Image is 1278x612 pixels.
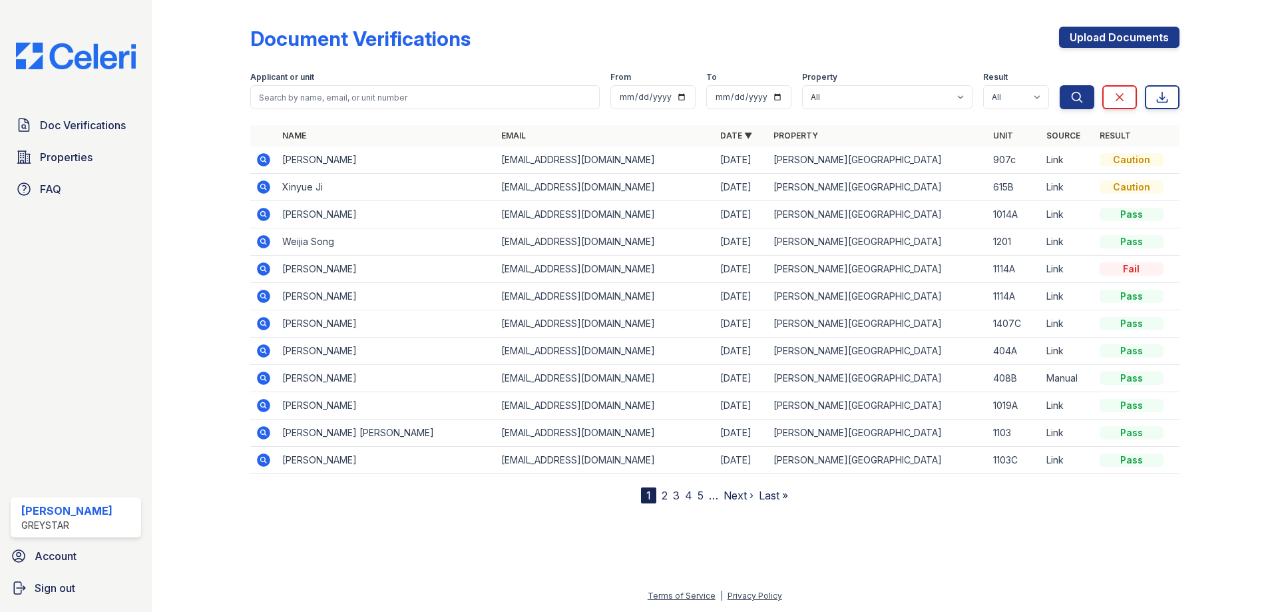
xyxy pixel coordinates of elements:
[715,310,768,338] td: [DATE]
[277,365,496,392] td: [PERSON_NAME]
[1059,27,1179,48] a: Upload Documents
[641,487,656,503] div: 1
[706,72,717,83] label: To
[768,174,987,201] td: [PERSON_NAME][GEOGRAPHIC_DATA]
[40,181,61,197] span: FAQ
[728,591,782,601] a: Privacy Policy
[496,174,715,201] td: [EMAIL_ADDRESS][DOMAIN_NAME]
[496,256,715,283] td: [EMAIL_ADDRESS][DOMAIN_NAME]
[724,489,753,502] a: Next ›
[988,365,1041,392] td: 408B
[496,147,715,174] td: [EMAIL_ADDRESS][DOMAIN_NAME]
[501,131,526,141] a: Email
[277,420,496,447] td: [PERSON_NAME] [PERSON_NAME]
[988,283,1041,310] td: 1114A
[277,147,496,174] td: [PERSON_NAME]
[662,489,668,502] a: 2
[1041,256,1094,283] td: Link
[1100,372,1164,385] div: Pass
[1100,426,1164,440] div: Pass
[988,420,1041,447] td: 1103
[1100,344,1164,358] div: Pass
[5,543,146,569] a: Account
[496,201,715,228] td: [EMAIL_ADDRESS][DOMAIN_NAME]
[715,365,768,392] td: [DATE]
[1100,235,1164,248] div: Pass
[496,392,715,420] td: [EMAIL_ADDRESS][DOMAIN_NAME]
[768,256,987,283] td: [PERSON_NAME][GEOGRAPHIC_DATA]
[988,147,1041,174] td: 907c
[496,228,715,256] td: [EMAIL_ADDRESS][DOMAIN_NAME]
[988,201,1041,228] td: 1014A
[983,72,1008,83] label: Result
[1100,262,1164,276] div: Fail
[1100,454,1164,467] div: Pass
[715,283,768,310] td: [DATE]
[496,310,715,338] td: [EMAIL_ADDRESS][DOMAIN_NAME]
[1041,283,1094,310] td: Link
[988,256,1041,283] td: 1114A
[993,131,1013,141] a: Unit
[40,117,126,133] span: Doc Verifications
[277,228,496,256] td: Weijia Song
[1100,317,1164,330] div: Pass
[1041,447,1094,474] td: Link
[1100,153,1164,166] div: Caution
[1041,392,1094,420] td: Link
[988,392,1041,420] td: 1019A
[11,112,141,139] a: Doc Verifications
[11,176,141,202] a: FAQ
[988,338,1041,365] td: 404A
[768,147,987,174] td: [PERSON_NAME][GEOGRAPHIC_DATA]
[5,575,146,601] a: Sign out
[5,43,146,69] img: CE_Logo_Blue-a8612792a0a2168367f1c8372b55b34899dd931a85d93a1a3d3e32e68fde9ad4.png
[715,256,768,283] td: [DATE]
[988,228,1041,256] td: 1201
[35,580,75,596] span: Sign out
[715,174,768,201] td: [DATE]
[988,174,1041,201] td: 615B
[496,338,715,365] td: [EMAIL_ADDRESS][DOMAIN_NAME]
[673,489,680,502] a: 3
[715,338,768,365] td: [DATE]
[277,447,496,474] td: [PERSON_NAME]
[715,392,768,420] td: [DATE]
[715,420,768,447] td: [DATE]
[277,338,496,365] td: [PERSON_NAME]
[496,283,715,310] td: [EMAIL_ADDRESS][DOMAIN_NAME]
[1041,147,1094,174] td: Link
[768,365,987,392] td: [PERSON_NAME][GEOGRAPHIC_DATA]
[768,447,987,474] td: [PERSON_NAME][GEOGRAPHIC_DATA]
[768,228,987,256] td: [PERSON_NAME][GEOGRAPHIC_DATA]
[277,283,496,310] td: [PERSON_NAME]
[21,503,112,519] div: [PERSON_NAME]
[1100,131,1131,141] a: Result
[720,591,723,601] div: |
[1100,399,1164,412] div: Pass
[496,420,715,447] td: [EMAIL_ADDRESS][DOMAIN_NAME]
[277,310,496,338] td: [PERSON_NAME]
[1041,420,1094,447] td: Link
[768,201,987,228] td: [PERSON_NAME][GEOGRAPHIC_DATA]
[1100,180,1164,194] div: Caution
[610,72,631,83] label: From
[768,310,987,338] td: [PERSON_NAME][GEOGRAPHIC_DATA]
[802,72,837,83] label: Property
[1100,208,1164,221] div: Pass
[1041,228,1094,256] td: Link
[1100,290,1164,303] div: Pass
[988,447,1041,474] td: 1103C
[35,548,77,564] span: Account
[1041,338,1094,365] td: Link
[768,392,987,420] td: [PERSON_NAME][GEOGRAPHIC_DATA]
[720,131,752,141] a: Date ▼
[1041,201,1094,228] td: Link
[715,228,768,256] td: [DATE]
[277,174,496,201] td: Xinyue Ji
[768,420,987,447] td: [PERSON_NAME][GEOGRAPHIC_DATA]
[282,131,306,141] a: Name
[277,392,496,420] td: [PERSON_NAME]
[250,85,600,109] input: Search by name, email, or unit number
[250,72,314,83] label: Applicant or unit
